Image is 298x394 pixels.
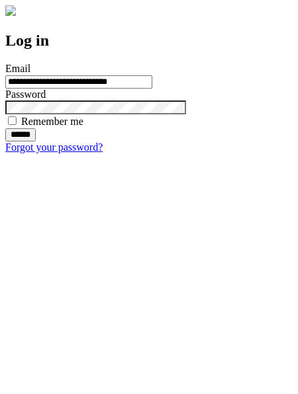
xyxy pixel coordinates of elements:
label: Remember me [21,116,83,127]
h2: Log in [5,32,293,50]
a: Forgot your password? [5,141,103,153]
label: Password [5,89,46,100]
label: Email [5,63,30,74]
img: logo-4e3dc11c47720685a147b03b5a06dd966a58ff35d612b21f08c02c0306f2b779.png [5,5,16,16]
